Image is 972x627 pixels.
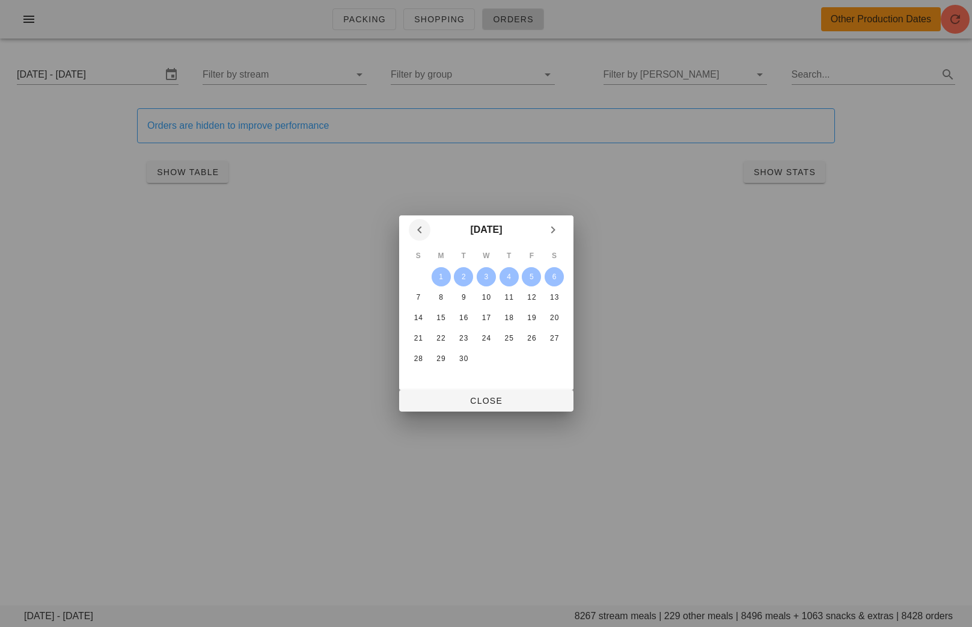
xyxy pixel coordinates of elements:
[522,329,541,348] button: 26
[522,293,541,301] div: 12
[399,390,573,412] button: Close
[543,246,565,266] th: S
[408,308,427,327] button: 14
[545,329,564,348] button: 27
[431,349,450,368] button: 29
[499,293,518,301] div: 11
[465,218,507,242] button: [DATE]
[409,219,430,241] button: Previous month
[454,273,473,281] div: 2
[431,329,450,348] button: 22
[431,334,450,342] div: 22
[408,329,427,348] button: 21
[431,308,450,327] button: 15
[431,293,450,301] div: 8
[408,293,427,301] div: 7
[545,273,564,281] div: 6
[431,288,450,307] button: 8
[454,313,473,322] div: 16
[522,267,541,286] button: 5
[409,396,564,406] span: Close
[454,354,473,363] div: 30
[431,273,450,281] div: 1
[454,308,473,327] button: 16
[408,334,427,342] div: 21
[499,267,518,286] button: 4
[408,349,427,368] button: 28
[408,354,427,363] div: 28
[476,288,495,307] button: 10
[453,246,474,266] th: T
[454,349,473,368] button: 30
[430,246,451,266] th: M
[545,334,564,342] div: 27
[499,288,518,307] button: 11
[475,246,497,266] th: W
[521,246,542,266] th: F
[545,293,564,301] div: 13
[542,219,564,241] button: Next month
[408,246,429,266] th: S
[454,267,473,286] button: 2
[408,288,427,307] button: 7
[454,329,473,348] button: 23
[476,313,495,322] div: 17
[522,308,541,327] button: 19
[545,267,564,286] button: 6
[499,334,518,342] div: 25
[499,273,518,281] div: 4
[522,313,541,322] div: 19
[476,308,495,327] button: 17
[498,246,519,266] th: T
[476,329,495,348] button: 24
[408,313,427,322] div: 14
[522,334,541,342] div: 26
[476,334,495,342] div: 24
[499,308,518,327] button: 18
[545,288,564,307] button: 13
[454,334,473,342] div: 23
[454,293,473,301] div: 9
[522,288,541,307] button: 12
[499,313,518,322] div: 18
[454,288,473,307] button: 9
[431,313,450,322] div: 15
[545,313,564,322] div: 20
[431,354,450,363] div: 29
[545,308,564,327] button: 20
[476,293,495,301] div: 10
[499,329,518,348] button: 25
[522,273,541,281] div: 5
[476,273,495,281] div: 3
[476,267,495,286] button: 3
[431,267,450,286] button: 1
